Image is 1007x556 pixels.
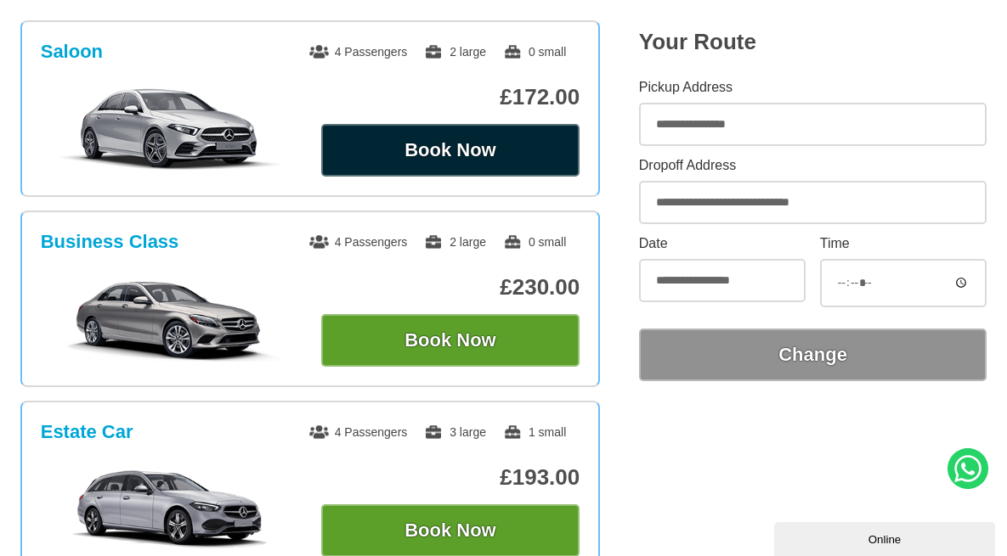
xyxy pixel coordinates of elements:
span: 2 large [424,45,486,59]
span: 2 large [424,235,486,249]
h3: Estate Car [41,421,133,443]
img: Estate Car [42,467,298,552]
h2: Your Route [639,29,987,55]
button: Book Now [321,124,580,177]
img: Business Class [42,277,298,362]
img: Saloon [42,87,298,171]
h3: Saloon [41,41,103,63]
span: 0 small [503,235,566,249]
p: £172.00 [321,84,580,110]
span: 0 small [503,45,566,59]
label: Time [820,237,987,250]
p: £230.00 [321,274,580,300]
button: Change [639,329,987,381]
span: 4 Passengers [309,425,408,439]
span: 4 Passengers [309,45,408,59]
span: 3 large [424,425,486,439]
iframe: chat widget [774,519,999,556]
label: Date [639,237,806,250]
span: 1 small [503,425,566,439]
label: Pickup Address [639,81,987,94]
button: Book Now [321,314,580,367]
p: £193.00 [321,464,580,491]
label: Dropoff Address [639,159,987,172]
h3: Business Class [41,231,179,253]
span: 4 Passengers [309,235,408,249]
